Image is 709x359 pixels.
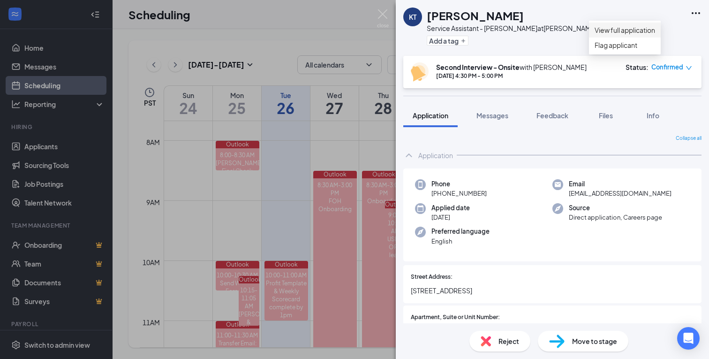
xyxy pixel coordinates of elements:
span: Source [569,203,662,213]
span: [DATE] [431,213,470,222]
div: Open Intercom Messenger [677,327,700,350]
span: Applied date [431,203,470,213]
span: Application [413,111,448,120]
span: [STREET_ADDRESS] [411,285,694,296]
b: Second Interview - Onsite [436,63,520,71]
div: [DATE] 4:30 PM - 5:00 PM [436,72,587,80]
div: KT [409,12,416,22]
span: Info [647,111,659,120]
div: with [PERSON_NAME] [436,62,587,72]
div: Service Assistant - [PERSON_NAME] at [PERSON_NAME] [427,23,597,33]
a: View full application [595,25,655,35]
svg: ChevronUp [403,150,415,161]
span: Email [569,179,671,189]
span: [PHONE_NUMBER] [431,189,487,198]
button: PlusAdd a tag [427,36,468,46]
svg: Plus [460,38,466,44]
span: Messages [476,111,508,120]
span: [EMAIL_ADDRESS][DOMAIN_NAME] [569,189,671,198]
span: Direct application, Careers page [569,213,662,222]
span: English [431,237,490,246]
span: Collapse all [676,135,701,142]
span: Apartment, Suite or Unit Number: [411,313,500,322]
span: Move to stage [572,336,617,346]
svg: Ellipses [690,8,701,19]
span: Feedback [536,111,568,120]
div: Application [418,151,453,160]
h1: [PERSON_NAME] [427,8,524,23]
span: Reject [498,336,519,346]
div: Status : [626,62,649,72]
span: Files [599,111,613,120]
span: Street Address: [411,273,453,282]
span: down [686,65,692,71]
span: Phone [431,179,487,189]
span: Preferred language [431,227,490,236]
span: Confirmed [651,62,683,72]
